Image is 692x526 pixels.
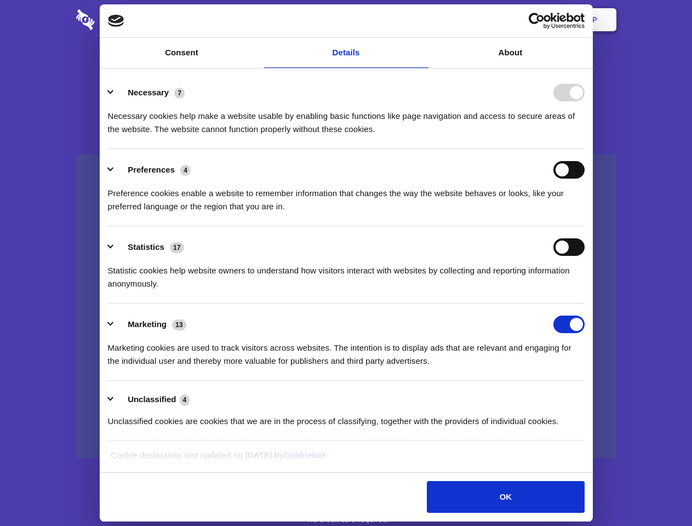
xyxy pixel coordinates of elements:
label: Preferences [128,165,175,174]
img: logo [108,15,124,27]
button: Statistics (17) [108,238,191,256]
h1: Eliminate Slack Data Loss. [76,49,616,89]
span: 4 [180,395,190,405]
span: 17 [170,242,184,253]
a: Usercentrics Cookiebot - opens in a new window [489,13,585,29]
a: Cookiebot [284,450,325,460]
button: Preferences (4) [108,161,198,179]
label: Necessary [128,88,169,97]
button: OK [427,481,584,513]
a: Details [264,38,428,68]
div: Necessary cookies help make a website usable by enabling basic functions like page navigation and... [108,101,585,136]
div: Preference cookies enable a website to remember information that changes the way the website beha... [108,179,585,213]
a: Pricing [322,3,369,37]
span: 13 [172,319,186,330]
button: Marketing (13) [108,316,193,333]
a: Consent [100,38,264,68]
a: About [428,38,593,68]
iframe: Drift Widget Chat Controller [637,471,679,513]
div: Unclassified cookies are cookies that we are in the process of classifying, together with the pro... [108,407,585,428]
h4: Auto-redaction of sensitive data, encrypted data sharing and self-destructing private chats. Shar... [76,100,616,136]
label: Marketing [128,319,167,329]
div: Marketing cookies are used to track visitors across websites. The intention is to display ads tha... [108,333,585,368]
label: Statistics [128,242,164,251]
a: Login [497,3,545,37]
div: Cookie declaration last updated on [DATE] by [102,449,590,470]
button: Unclassified (4) [108,393,197,407]
span: 7 [174,88,185,99]
a: Contact [444,3,495,37]
a: Wistia video thumbnail [76,155,616,459]
img: logo-wordmark-white-trans-d4663122ce5f474addd5e946df7df03e33cb6a1c49d2221995e7729f52c070b2.svg [76,9,170,30]
button: Necessary (7) [108,84,192,101]
span: 4 [180,165,191,176]
div: Statistic cookies help website owners to understand how visitors interact with websites by collec... [108,256,585,290]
